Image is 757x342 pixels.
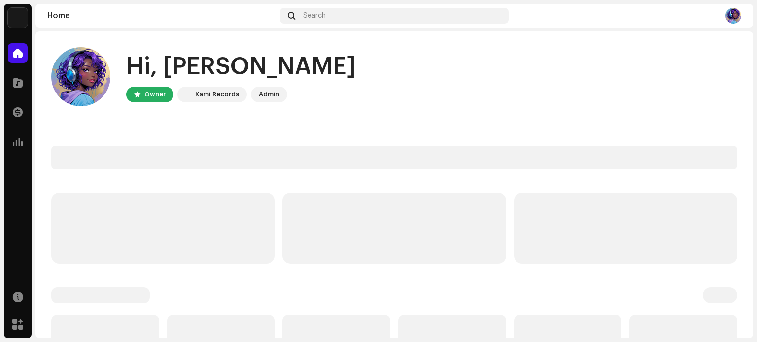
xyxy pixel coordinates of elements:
[179,89,191,100] img: 33004b37-325d-4a8b-b51f-c12e9b964943
[144,89,166,100] div: Owner
[126,51,356,83] div: Hi, [PERSON_NAME]
[259,89,279,100] div: Admin
[725,8,741,24] img: ad478e8b-37e6-4bae-84ac-4c80baf9587e
[51,47,110,106] img: ad478e8b-37e6-4bae-84ac-4c80baf9587e
[303,12,326,20] span: Search
[195,89,239,100] div: Kami Records
[8,8,28,28] img: 33004b37-325d-4a8b-b51f-c12e9b964943
[47,12,276,20] div: Home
